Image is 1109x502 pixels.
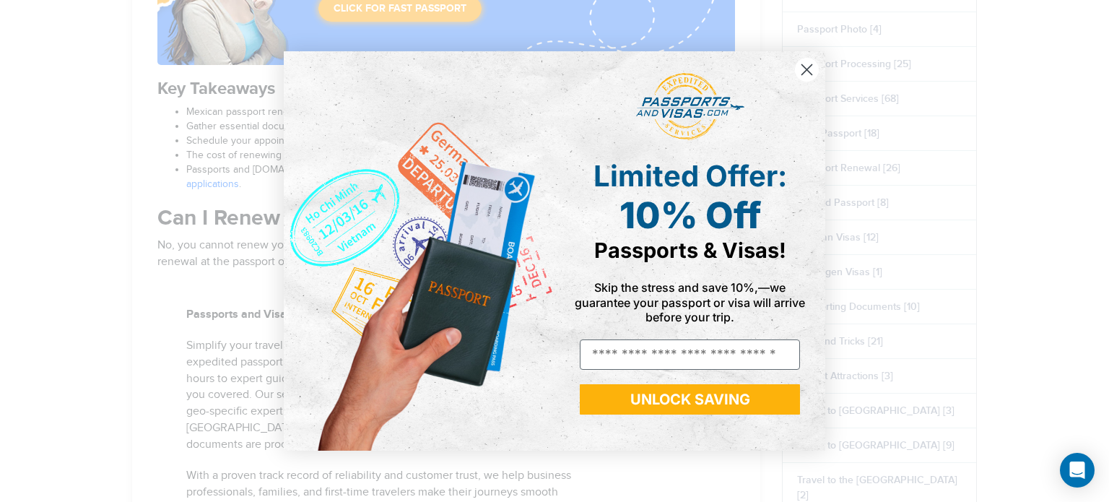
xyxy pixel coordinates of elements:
span: Passports & Visas! [594,238,786,263]
span: Limited Offer: [593,158,787,194]
button: UNLOCK SAVING [580,384,800,415]
button: Close dialog [794,57,819,82]
span: 10% Off [619,194,761,237]
img: de9cda0d-0715-46ca-9a25-073762a91ba7.png [284,51,554,451]
div: Open Intercom Messenger [1060,453,1095,488]
span: Skip the stress and save 10%,—we guarantee your passport or visa will arrive before your trip. [575,280,805,324]
img: passports and visas [636,73,744,141]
